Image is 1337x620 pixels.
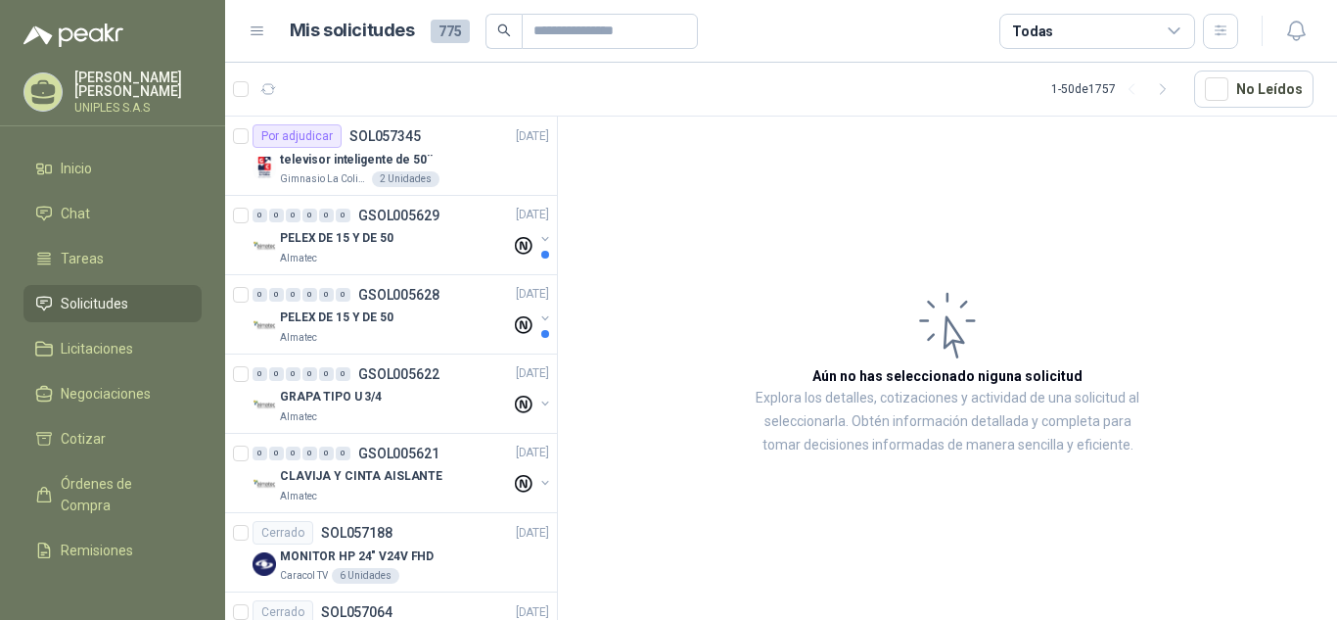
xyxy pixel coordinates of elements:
button: No Leídos [1194,71,1314,108]
span: Órdenes de Compra [61,473,183,516]
span: Remisiones [61,540,133,561]
div: 0 [269,367,284,381]
p: Caracol TV [280,568,328,584]
div: 0 [253,367,267,381]
img: Logo peakr [23,24,123,47]
img: Company Logo [253,394,276,417]
div: 0 [253,447,267,460]
p: [DATE] [516,127,549,146]
div: 0 [319,367,334,381]
span: Solicitudes [61,293,128,314]
span: 775 [431,20,470,43]
div: Por adjudicar [253,124,342,148]
div: 0 [253,209,267,222]
p: PELEX DE 15 Y DE 50 [280,310,393,328]
div: 0 [302,447,317,460]
p: [DATE] [516,365,549,384]
p: Explora los detalles, cotizaciones y actividad de una solicitud al seleccionarla. Obtén informaci... [754,387,1141,457]
p: SOL057345 [349,129,421,143]
a: 0 0 0 0 0 0 GSOL005629[DATE] Company LogoPELEX DE 15 Y DE 50Almatec [253,204,553,266]
a: Remisiones [23,532,202,569]
div: 0 [286,447,300,460]
p: [DATE] [516,286,549,305]
img: Company Logo [253,552,276,576]
div: 0 [302,367,317,381]
a: Inicio [23,150,202,187]
span: Licitaciones [61,338,133,359]
div: 0 [269,447,284,460]
p: CLAVIJA Y CINTA AISLANTE [280,468,442,487]
p: [DATE] [516,445,549,463]
a: Cotizar [23,420,202,457]
div: Todas [1012,21,1053,42]
a: 0 0 0 0 0 0 GSOL005622[DATE] Company LogoGRAPA TIPO U 3/4Almatec [253,362,553,425]
a: Negociaciones [23,375,202,412]
p: Almatec [280,489,317,504]
span: search [497,24,511,37]
p: GSOL005622 [358,367,439,381]
p: GSOL005621 [358,447,439,460]
p: UNIPLES S.A.S [74,102,202,114]
p: GSOL005628 [358,288,439,302]
span: Tareas [61,248,104,269]
div: 1 - 50 de 1757 [1051,73,1178,105]
div: 0 [302,209,317,222]
div: 6 Unidades [332,568,399,584]
div: 0 [286,367,300,381]
p: [PERSON_NAME] [PERSON_NAME] [74,71,202,98]
div: 0 [336,209,350,222]
div: Cerrado [253,521,313,545]
div: 0 [253,288,267,302]
p: Almatec [280,330,317,346]
div: 0 [319,288,334,302]
a: Órdenes de Compra [23,465,202,524]
a: Tareas [23,240,202,277]
div: 0 [269,288,284,302]
div: 0 [269,209,284,222]
h3: Aún no has seleccionado niguna solicitud [812,365,1083,387]
h1: Mis solicitudes [290,17,415,45]
div: 0 [336,367,350,381]
a: 0 0 0 0 0 0 GSOL005628[DATE] Company LogoPELEX DE 15 Y DE 50Almatec [253,283,553,346]
a: Licitaciones [23,330,202,367]
span: Negociaciones [61,383,151,405]
img: Company Logo [253,473,276,497]
p: SOL057188 [321,526,392,540]
div: 0 [319,209,334,222]
p: PELEX DE 15 Y DE 50 [280,230,393,249]
p: MONITOR HP 24" V24V FHD [280,548,434,566]
p: televisor inteligente de 50¨ [280,151,433,169]
span: Cotizar [61,428,106,450]
div: 2 Unidades [372,171,439,187]
p: Almatec [280,409,317,425]
p: [DATE] [516,524,549,543]
a: 0 0 0 0 0 0 GSOL005621[DATE] Company LogoCLAVIJA Y CINTA AISLANTEAlmatec [253,442,553,504]
a: Solicitudes [23,285,202,322]
img: Company Logo [253,156,276,179]
div: 0 [336,288,350,302]
p: GSOL005629 [358,209,439,222]
div: 0 [302,288,317,302]
a: CerradoSOL057188[DATE] Company LogoMONITOR HP 24" V24V FHDCaracol TV6 Unidades [225,513,557,593]
img: Company Logo [253,235,276,259]
span: Inicio [61,158,92,179]
div: 0 [286,288,300,302]
img: Company Logo [253,314,276,338]
div: 0 [286,209,300,222]
a: Chat [23,195,202,232]
p: SOL057064 [321,605,392,619]
p: GRAPA TIPO U 3/4 [280,389,382,407]
a: Por adjudicarSOL057345[DATE] Company Logotelevisor inteligente de 50¨Gimnasio La Colina2 Unidades [225,117,557,196]
div: 0 [319,447,334,460]
p: Almatec [280,251,317,266]
p: Gimnasio La Colina [280,171,368,187]
span: Chat [61,203,90,224]
p: [DATE] [516,207,549,225]
div: 0 [336,447,350,460]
